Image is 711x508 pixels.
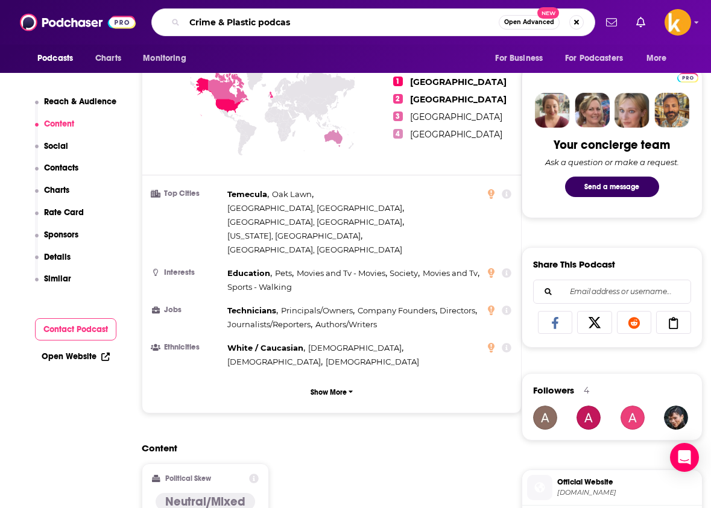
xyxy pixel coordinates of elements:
span: Open Advanced [504,19,554,25]
button: Content [35,119,75,141]
span: , [275,266,294,280]
img: Jules Profile [615,93,649,128]
span: , [423,266,479,280]
span: Principals/Owners [281,306,353,315]
input: Email address or username... [543,280,681,303]
img: Podchaser Pro [677,73,698,83]
span: Followers [533,384,574,396]
span: [DEMOGRAPHIC_DATA] [326,357,419,366]
span: [GEOGRAPHIC_DATA] [410,129,502,140]
span: , [297,266,387,280]
div: Ask a question or make a request. [545,157,679,167]
span: Directors [440,306,475,315]
span: Official Website [557,477,697,488]
a: Open Website [42,351,110,362]
span: White / Caucasian [227,343,303,353]
a: Copy Link [656,311,691,334]
button: open menu [557,47,640,70]
span: [GEOGRAPHIC_DATA], [GEOGRAPHIC_DATA] [227,203,402,213]
a: Share on Facebook [538,311,573,334]
img: Podchaser - Follow, Share and Rate Podcasts [20,11,136,34]
p: Rate Card [44,207,84,218]
h3: Interests [152,269,223,277]
p: Content [44,119,74,129]
p: Sponsors [44,230,78,240]
button: Similar [35,274,72,296]
span: More [646,50,667,67]
span: Movies and Tv - Movies [297,268,385,278]
h3: Top Cities [152,190,223,198]
button: open menu [134,47,201,70]
span: [GEOGRAPHIC_DATA], [GEOGRAPHIC_DATA] [227,245,402,254]
button: Show profile menu [665,9,691,36]
button: Charts [35,185,70,207]
button: Details [35,252,71,274]
span: Company Founders [358,306,435,315]
button: Sponsors [35,230,79,252]
span: , [308,341,403,355]
span: 3 [393,111,403,121]
h3: Jobs [152,306,223,314]
span: , [227,266,272,280]
span: , [390,266,420,280]
p: Social [44,141,68,151]
img: adzuki [664,406,688,430]
span: 1 [393,77,403,86]
button: Contact Podcast [35,318,117,340]
span: Monitoring [143,50,186,67]
a: Pro website [677,71,698,83]
span: , [227,201,404,215]
span: Temecula [227,189,267,199]
img: aprilcorinneroe [621,406,645,430]
h3: Ethnicities [152,343,223,351]
span: , [227,215,404,229]
button: Open AdvancedNew [499,15,560,30]
span: [GEOGRAPHIC_DATA] [410,94,507,105]
a: Show notifications dropdown [631,12,650,33]
a: Share on Reddit [617,311,652,334]
span: [GEOGRAPHIC_DATA] [410,111,502,122]
span: , [227,304,278,318]
input: Search podcasts, credits, & more... [185,13,499,32]
button: Social [35,141,69,163]
img: Jon Profile [654,93,689,128]
button: Rate Card [35,207,84,230]
span: Logged in as sshawan [665,9,691,36]
span: , [272,187,314,201]
div: Search podcasts, credits, & more... [151,8,595,36]
span: Movies and Tv [423,268,478,278]
a: Charts [87,47,128,70]
button: open menu [638,47,682,70]
span: Education [227,268,270,278]
span: Technicians [227,306,276,315]
h2: Content [142,442,512,454]
span: 2 [393,94,403,104]
span: , [227,355,323,369]
img: alexgherold10 [533,406,557,430]
button: Reach & Audience [35,96,117,119]
div: Search followers [533,280,691,304]
span: [US_STATE], [GEOGRAPHIC_DATA] [227,231,361,240]
h2: Political Skew [165,474,211,483]
p: Show More [311,388,347,397]
span: New [537,7,559,19]
span: [DEMOGRAPHIC_DATA] [308,343,402,353]
p: Reach & Audience [44,96,116,107]
span: Charts [95,50,121,67]
span: For Business [495,50,543,67]
img: Barbara Profile [575,93,610,128]
h3: Share This Podcast [533,259,615,270]
div: Your concierge team [554,137,670,152]
p: Contacts [44,163,78,173]
button: Send a message [565,177,659,197]
p: Similar [44,274,71,284]
p: Charts [44,185,69,195]
span: For Podcasters [565,50,623,67]
span: , [227,318,312,331]
a: Official Website[DOMAIN_NAME] [527,475,697,500]
div: Open Intercom Messenger [670,443,699,472]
